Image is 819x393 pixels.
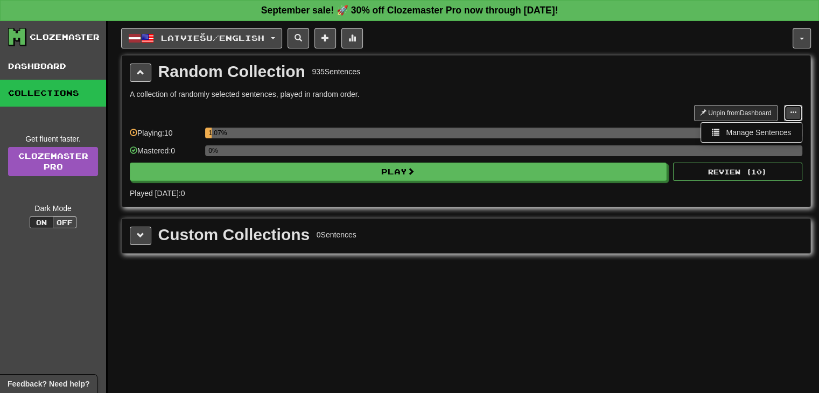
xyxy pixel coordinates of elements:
[8,147,98,176] a: ClozemasterPro
[53,216,76,228] button: Off
[701,125,802,139] a: Manage Sentences
[130,189,185,198] span: Played [DATE]: 0
[8,203,98,214] div: Dark Mode
[8,134,98,144] div: Get fluent faster.
[30,216,53,228] button: On
[121,28,282,48] button: Latviešu/English
[726,128,791,137] span: Manage Sentences
[8,378,89,389] span: Open feedback widget
[130,128,200,145] div: Playing: 10
[314,28,336,48] button: Add sentence to collection
[288,28,309,48] button: Search sentences
[158,227,310,243] div: Custom Collections
[130,163,667,181] button: Play
[130,89,802,100] p: A collection of randomly selected sentences, played in random order.
[208,128,212,138] div: 1.07%
[694,105,778,121] button: Unpin fromDashboard
[30,32,100,43] div: Clozemaster
[158,64,305,80] div: Random Collection
[130,145,200,163] div: Mastered: 0
[161,33,264,43] span: Latviešu / English
[261,5,558,16] strong: September sale! 🚀 30% off Clozemaster Pro now through [DATE]!
[341,28,363,48] button: More stats
[312,66,360,77] div: 935 Sentences
[673,163,802,181] button: Review (10)
[317,229,356,240] div: 0 Sentences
